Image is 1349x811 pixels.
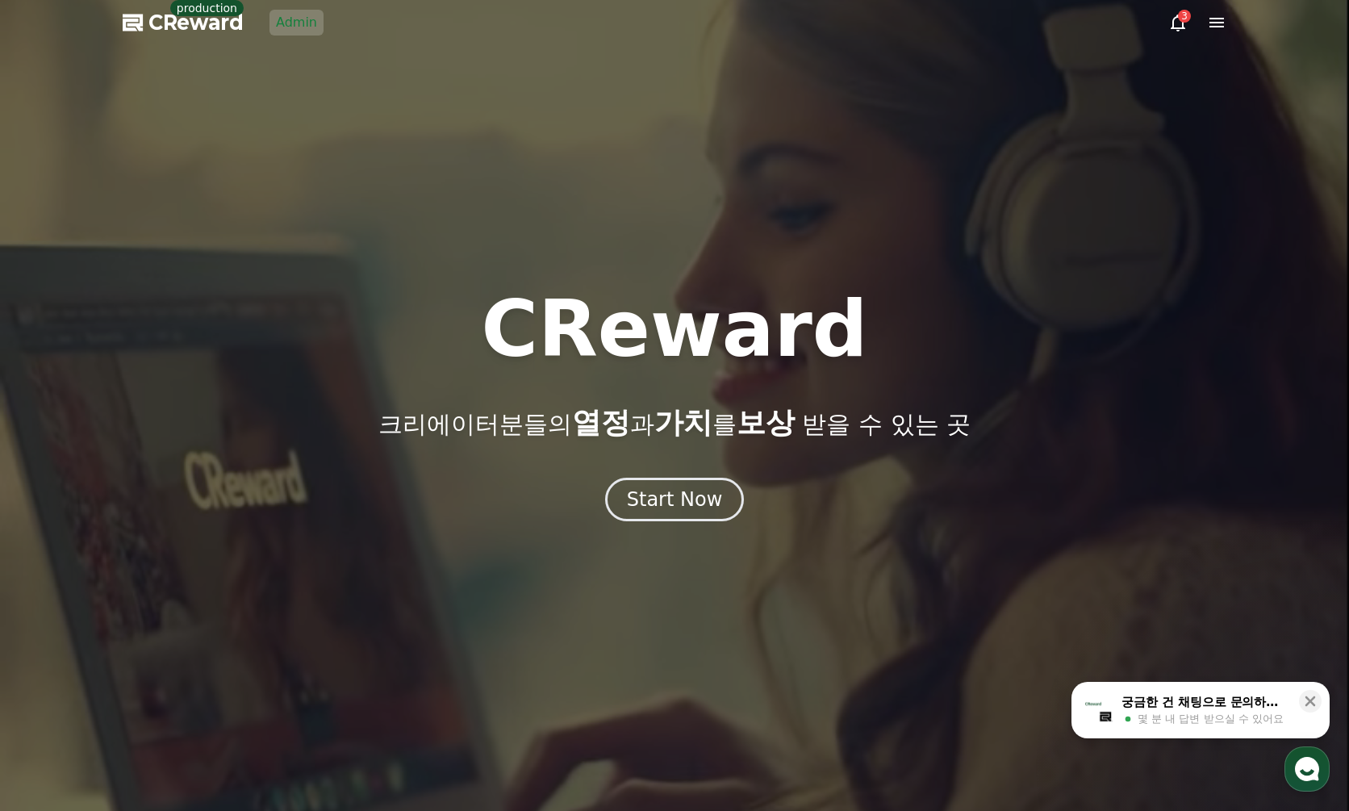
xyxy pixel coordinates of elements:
span: CReward [148,10,244,36]
a: 홈 [5,512,106,552]
a: 3 [1168,13,1188,32]
span: 설정 [249,536,269,549]
button: Start Now [605,478,745,521]
p: 크리에이터분들의 과 를 받을 수 있는 곳 [378,407,971,439]
div: Start Now [627,487,723,512]
span: 가치 [654,406,712,439]
span: 대화 [148,537,167,550]
a: Admin [269,10,324,36]
a: Start Now [605,494,745,509]
a: 설정 [208,512,310,552]
div: 3 [1178,10,1191,23]
h1: CReward [481,291,867,368]
a: CReward [123,10,244,36]
span: 보상 [737,406,795,439]
span: 홈 [51,536,61,549]
span: 열정 [572,406,630,439]
a: 대화 [106,512,208,552]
